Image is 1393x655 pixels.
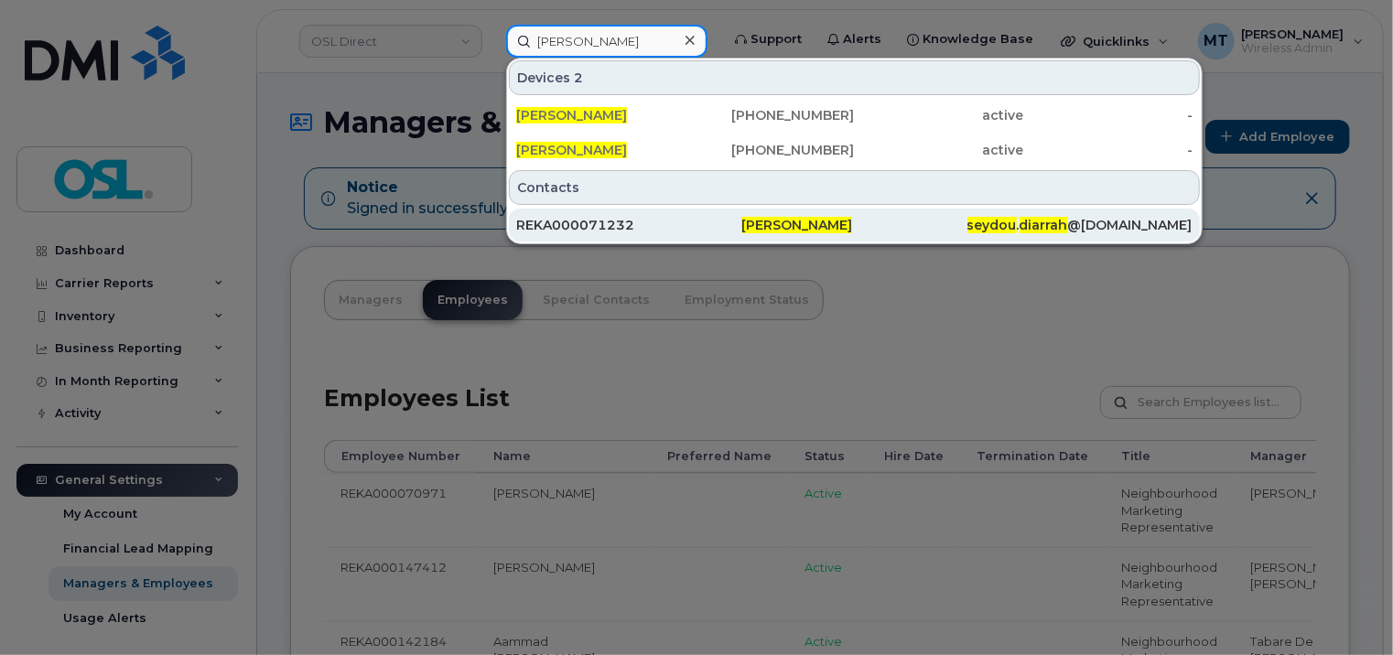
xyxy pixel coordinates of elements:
[516,142,627,158] span: [PERSON_NAME]
[509,209,1200,242] a: REKA000071232[PERSON_NAME]seydou.diarrah@[DOMAIN_NAME]
[509,170,1200,205] div: Contacts
[686,106,855,124] div: [PHONE_NUMBER]
[516,107,627,123] span: [PERSON_NAME]
[1023,106,1193,124] div: -
[509,134,1200,166] a: [PERSON_NAME][PHONE_NUMBER]active-
[967,216,1193,234] div: . @[DOMAIN_NAME]
[741,217,852,233] span: [PERSON_NAME]
[967,217,1017,233] span: seydou
[1020,217,1068,233] span: diarrah
[509,60,1200,95] div: Devices
[686,141,855,159] div: [PHONE_NUMBER]
[855,106,1024,124] div: active
[1023,141,1193,159] div: -
[509,99,1200,132] a: [PERSON_NAME][PHONE_NUMBER]active-
[855,141,1024,159] div: active
[516,216,741,234] div: REKA000071232
[574,69,583,87] span: 2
